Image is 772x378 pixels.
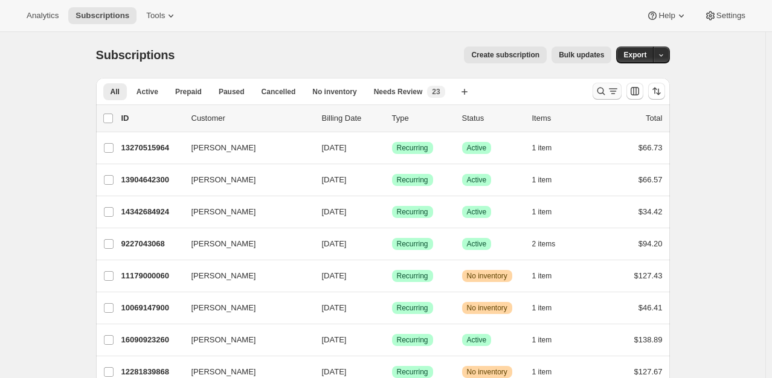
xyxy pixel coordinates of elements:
span: [PERSON_NAME] [191,302,256,314]
span: Active [467,143,487,153]
span: Recurring [397,335,428,345]
span: $138.89 [634,335,663,344]
p: 10069147900 [121,302,182,314]
span: 1 item [532,271,552,281]
div: 13904642300[PERSON_NAME][DATE]SuccessRecurringSuccessActive1 item$66.57 [121,171,663,188]
span: Recurring [397,367,428,377]
div: IDCustomerBilling DateTypeStatusItemsTotal [121,112,663,124]
button: Help [639,7,694,24]
p: ID [121,112,182,124]
span: $34.42 [639,207,663,216]
span: Active [467,239,487,249]
span: [PERSON_NAME] [191,270,256,282]
p: 9227043068 [121,238,182,250]
span: Subscriptions [96,48,175,62]
span: No inventory [467,271,507,281]
span: All [111,87,120,97]
p: 14342684924 [121,206,182,218]
span: [DATE] [322,335,347,344]
span: [DATE] [322,207,347,216]
span: [DATE] [322,175,347,184]
span: $127.67 [634,367,663,376]
span: 2 items [532,239,556,249]
div: Items [532,112,593,124]
span: [DATE] [322,143,347,152]
button: 1 item [532,267,565,284]
div: 13270515964[PERSON_NAME][DATE]SuccessRecurringSuccessActive1 item$66.73 [121,139,663,156]
span: 1 item [532,367,552,377]
button: Analytics [19,7,66,24]
button: Create new view [455,83,474,100]
span: Export [623,50,646,60]
button: Export [616,46,654,63]
span: Tools [146,11,165,21]
p: 13904642300 [121,174,182,186]
span: Active [467,175,487,185]
p: Billing Date [322,112,382,124]
button: Tools [139,7,184,24]
div: 11179000060[PERSON_NAME][DATE]SuccessRecurringWarningNo inventory1 item$127.43 [121,267,663,284]
button: [PERSON_NAME] [184,170,305,190]
span: Recurring [397,303,428,313]
span: $66.73 [639,143,663,152]
span: [DATE] [322,303,347,312]
span: [PERSON_NAME] [191,334,256,346]
p: 16090923260 [121,334,182,346]
span: Analytics [27,11,59,21]
span: 1 item [532,175,552,185]
button: 2 items [532,235,569,252]
span: 1 item [532,207,552,217]
span: Active [467,335,487,345]
span: $66.57 [639,175,663,184]
span: Active [137,87,158,97]
span: [DATE] [322,271,347,280]
p: Customer [191,112,312,124]
button: [PERSON_NAME] [184,138,305,158]
span: Create subscription [471,50,539,60]
span: Recurring [397,143,428,153]
button: 1 item [532,139,565,156]
div: Type [392,112,452,124]
span: [PERSON_NAME] [191,174,256,186]
span: [PERSON_NAME] [191,142,256,154]
button: 1 item [532,203,565,220]
span: Subscriptions [76,11,129,21]
div: 10069147900[PERSON_NAME][DATE]SuccessRecurringWarningNo inventory1 item$46.41 [121,300,663,316]
p: Total [646,112,662,124]
span: No inventory [467,367,507,377]
button: Customize table column order and visibility [626,83,643,100]
span: Recurring [397,271,428,281]
span: $94.20 [639,239,663,248]
div: 14342684924[PERSON_NAME][DATE]SuccessRecurringSuccessActive1 item$34.42 [121,203,663,220]
span: 1 item [532,143,552,153]
button: Search and filter results [593,83,622,100]
span: No inventory [312,87,356,97]
button: 1 item [532,332,565,348]
div: 16090923260[PERSON_NAME][DATE]SuccessRecurringSuccessActive1 item$138.89 [121,332,663,348]
button: [PERSON_NAME] [184,202,305,222]
span: 1 item [532,335,552,345]
span: 23 [432,87,440,97]
button: Create subscription [464,46,547,63]
span: Help [658,11,675,21]
span: Needs Review [374,87,423,97]
span: No inventory [467,303,507,313]
span: Settings [716,11,745,21]
span: Paused [219,87,245,97]
span: [DATE] [322,239,347,248]
button: Bulk updates [552,46,611,63]
span: Active [467,207,487,217]
p: Status [462,112,523,124]
button: [PERSON_NAME] [184,298,305,318]
span: Bulk updates [559,50,604,60]
span: $127.43 [634,271,663,280]
span: $46.41 [639,303,663,312]
button: 1 item [532,171,565,188]
button: [PERSON_NAME] [184,266,305,286]
p: 13270515964 [121,142,182,154]
span: Recurring [397,207,428,217]
div: 9227043068[PERSON_NAME][DATE]SuccessRecurringSuccessActive2 items$94.20 [121,235,663,252]
span: Cancelled [262,87,296,97]
p: 11179000060 [121,270,182,282]
span: [PERSON_NAME] [191,206,256,218]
